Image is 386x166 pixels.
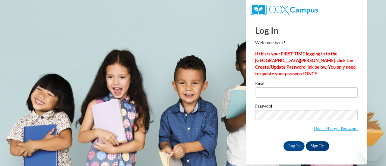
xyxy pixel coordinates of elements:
input: Log In [283,141,305,151]
label: Password [255,104,358,110]
a: Sign Up [306,141,329,151]
iframe: Button to launch messaging window [362,142,381,161]
label: Email [255,81,358,87]
img: COX Campus [251,5,318,15]
h1: Log In [255,24,358,36]
strong: If this is your FIRST TIME logging in to the [GEOGRAPHIC_DATA][PERSON_NAME], click the Create/Upd... [255,51,356,76]
a: Update/Forgot Password [314,126,358,131]
p: Welcome back! [255,39,358,46]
